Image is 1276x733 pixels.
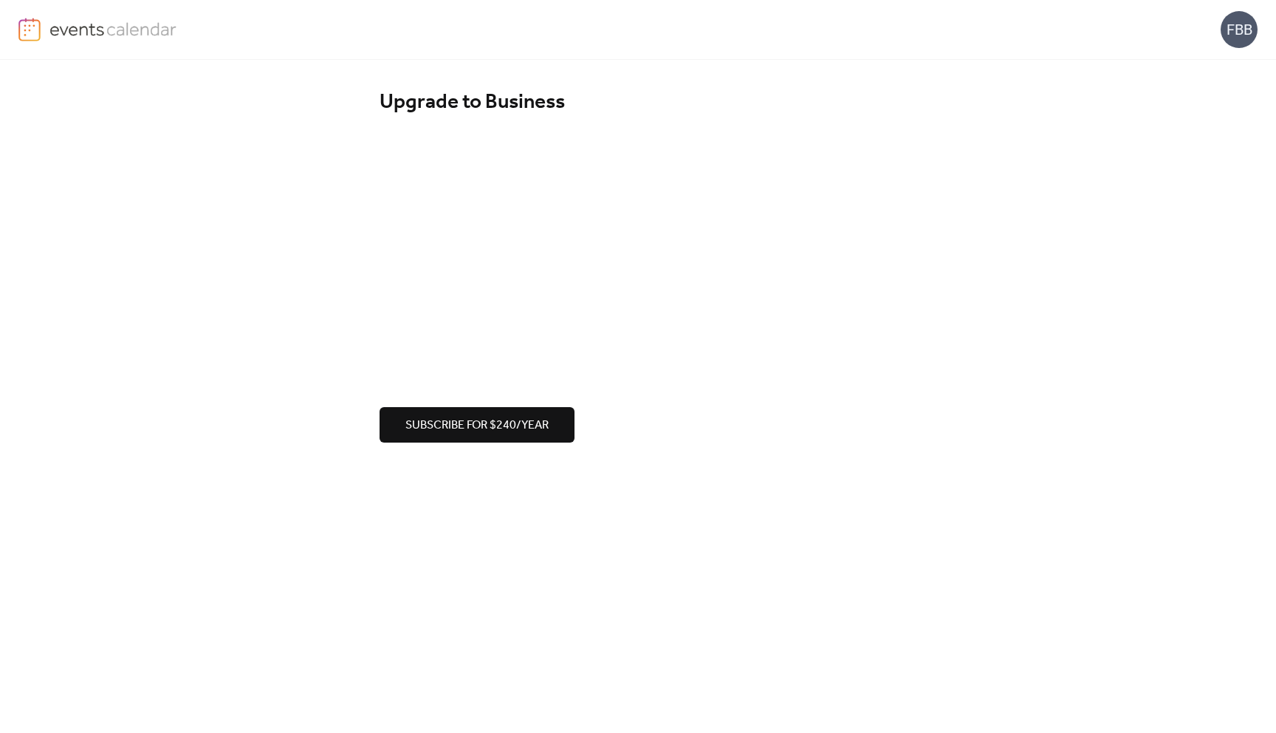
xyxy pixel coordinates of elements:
[49,18,177,40] img: logo-type
[405,417,549,434] span: Subscribe for $240/year
[18,18,41,41] img: logo
[380,407,574,443] button: Subscribe for $240/year
[377,134,899,388] iframe: Secure payment input frame
[380,89,896,115] div: Upgrade to Business
[1221,11,1258,48] div: FBB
